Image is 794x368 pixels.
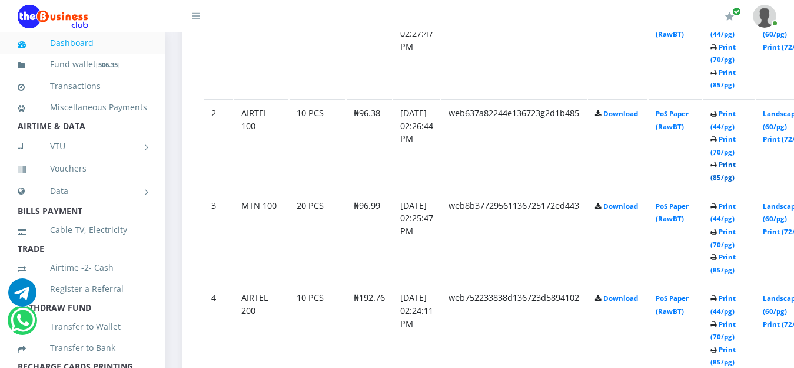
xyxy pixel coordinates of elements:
i: Renew/Upgrade Subscription [725,12,734,21]
a: Print (70/pg) [710,42,736,64]
td: 20 PCS [290,192,345,283]
td: web91a437e544136724e3215g13 [441,6,587,98]
a: Print (70/pg) [710,320,736,341]
td: web8b37729561136725172ed443 [441,192,587,283]
a: Airtime -2- Cash [18,254,147,281]
a: VTU [18,132,147,161]
a: Print (85/pg) [710,252,736,274]
a: Miscellaneous Payments [18,94,147,121]
a: Print (70/pg) [710,134,736,156]
a: PoS Paper (RawBT) [656,202,689,224]
span: Renew/Upgrade Subscription [732,7,741,16]
td: 10 PCS [290,6,345,98]
td: ₦96.55 [347,6,392,98]
td: 1 [204,6,233,98]
a: Dashboard [18,29,147,57]
td: [DATE] 02:26:44 PM [393,99,440,190]
a: Print (85/pg) [710,160,736,182]
a: Download [603,109,638,118]
a: Register a Referral [18,275,147,303]
td: 2 [204,99,233,190]
td: web637a82244e136723g2d1b485 [441,99,587,190]
a: Print (44/pg) [710,294,736,316]
td: ₦96.99 [347,192,392,283]
a: PoS Paper (RawBT) [656,294,689,316]
td: [DATE] 02:25:47 PM [393,192,440,283]
td: 10 PCS [290,99,345,190]
td: ₦96.38 [347,99,392,190]
td: GLO 100 [234,6,288,98]
a: Transfer to Wallet [18,313,147,340]
a: Transfer to Bank [18,334,147,362]
td: MTN 100 [234,192,288,283]
a: Download [603,202,638,211]
a: Print (44/pg) [710,109,736,131]
a: Data [18,176,147,206]
td: 3 [204,192,233,283]
img: User [753,5,776,28]
a: Print (85/pg) [710,345,736,367]
img: Logo [18,5,88,28]
a: PoS Paper (RawBT) [656,109,689,131]
b: 506.35 [98,60,118,69]
a: Chat for support [8,287,36,307]
small: [ ] [96,60,120,69]
a: Cable TV, Electricity [18,216,147,244]
a: Print (44/pg) [710,202,736,224]
a: Transactions [18,73,147,100]
a: Print (70/pg) [710,227,736,249]
a: Print (85/pg) [710,68,736,90]
a: Chat for support [11,315,35,334]
a: Fund wallet[506.35] [18,51,147,78]
a: Download [603,294,638,303]
a: Vouchers [18,155,147,182]
td: [DATE] 02:27:47 PM [393,6,440,98]
td: AIRTEL 100 [234,99,288,190]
